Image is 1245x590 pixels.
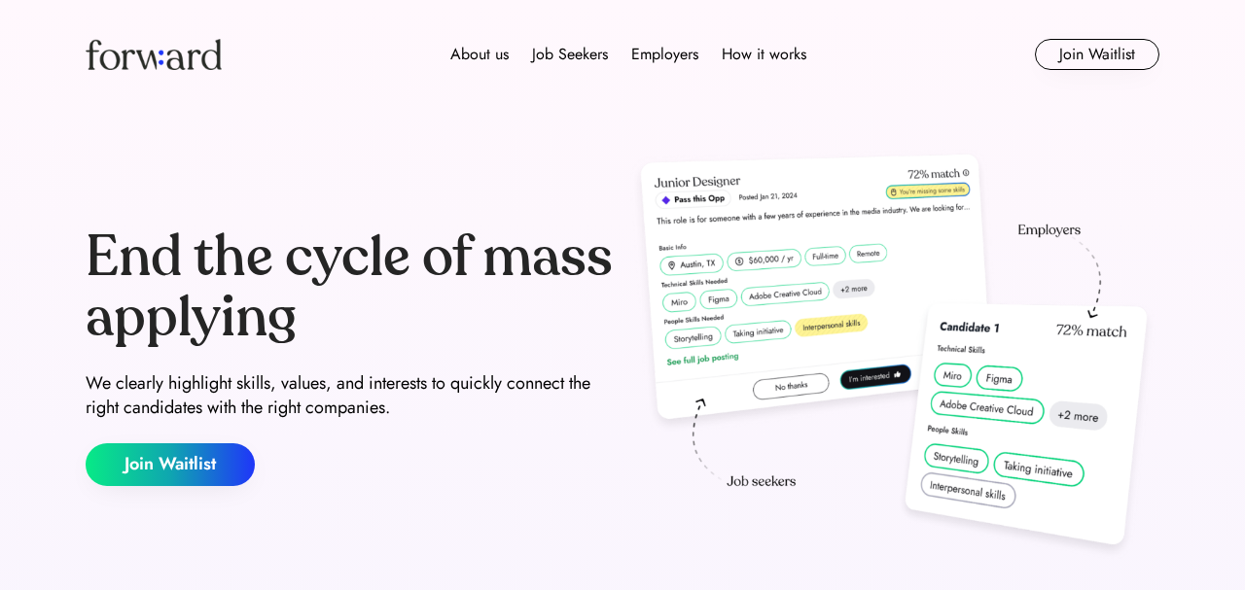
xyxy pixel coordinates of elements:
div: How it works [722,43,806,66]
button: Join Waitlist [86,443,255,486]
img: Forward logo [86,39,222,70]
div: Employers [631,43,698,66]
div: We clearly highlight skills, values, and interests to quickly connect the right candidates with t... [86,371,615,420]
div: End the cycle of mass applying [86,227,615,347]
button: Join Waitlist [1035,39,1159,70]
div: Job Seekers [532,43,608,66]
img: hero-image.png [630,148,1159,566]
div: About us [450,43,509,66]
